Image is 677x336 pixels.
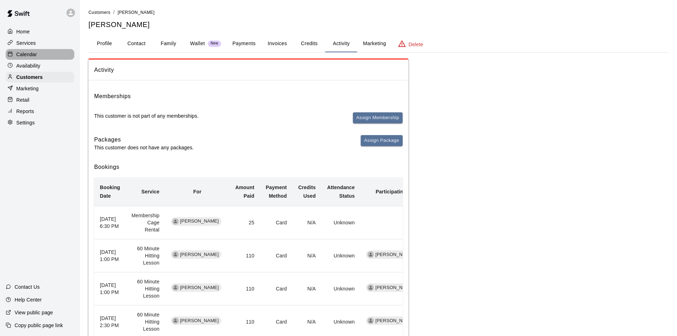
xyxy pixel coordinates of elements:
td: Card [260,239,292,272]
div: Riley Cornell [172,251,179,258]
p: Customers [16,74,43,81]
p: Home [16,28,30,35]
div: basic tabs example [88,35,668,52]
span: [PERSON_NAME] [177,251,222,258]
h6: Bookings [94,162,403,172]
b: Attendance Status [327,185,355,199]
b: Booking Date [100,185,120,199]
td: N/A [292,206,321,239]
button: Payments [227,35,261,52]
button: Assign Package [361,135,403,146]
div: Mike Colangelo [367,284,374,291]
p: View public page [15,309,53,316]
td: Membership Cage Rental [126,206,165,239]
span: Customers [88,10,111,15]
td: 60 Minute Hitting Lesson [126,239,165,272]
b: Credits Used [298,185,316,199]
a: Services [6,38,74,48]
p: This customer is not part of any memberships. [94,112,199,119]
a: Calendar [6,49,74,60]
button: Profile [88,35,120,52]
div: [PERSON_NAME] [366,283,417,292]
td: Unknown [321,272,360,305]
a: Customers [6,72,74,82]
button: Marketing [357,35,392,52]
p: Retail [16,96,29,103]
th: [DATE] 6:30 PM [94,206,126,239]
p: Settings [16,119,35,126]
td: 25 [230,206,260,239]
button: Invoices [261,35,293,52]
div: Mike Colangelo [367,251,374,258]
a: Settings [6,117,74,128]
button: Family [152,35,184,52]
a: Reports [6,106,74,117]
p: Availability [16,62,41,69]
span: [PERSON_NAME] [177,284,222,291]
th: [DATE] 1:00 PM [94,239,126,272]
b: For [193,189,202,194]
div: [PERSON_NAME] [366,250,417,259]
th: [DATE] 1:00 PM [94,272,126,305]
td: 110 [230,239,260,272]
span: [PERSON_NAME] [372,318,417,324]
span: [PERSON_NAME] [118,10,155,15]
p: Contact Us [15,283,40,290]
p: Copy public page link [15,322,63,329]
td: 110 [230,272,260,305]
td: N/A [292,239,321,272]
button: Activity [325,35,357,52]
div: Riley Cornell [172,284,179,291]
button: Assign Membership [353,112,403,123]
a: Marketing [6,83,74,94]
div: Mike Colangelo [367,318,374,324]
b: Payment Method [266,185,287,199]
div: [PERSON_NAME] [366,316,417,325]
span: [PERSON_NAME] [177,218,222,225]
td: Card [260,272,292,305]
span: Activity [94,65,403,75]
a: Availability [6,60,74,71]
h6: Packages [94,135,194,144]
b: Participating Staff [376,189,419,194]
p: Help Center [15,296,42,303]
div: Riley Cornell [172,218,179,225]
nav: breadcrumb [88,9,668,16]
span: [PERSON_NAME] [177,318,222,324]
span: [PERSON_NAME] [372,251,417,258]
span: New [208,41,221,46]
td: Unknown [321,206,360,239]
p: Marketing [16,85,39,92]
b: Amount Paid [235,185,254,199]
h6: Memberships [94,92,131,101]
td: 60 Minute Hitting Lesson [126,272,165,305]
p: Reports [16,108,34,115]
a: Retail [6,95,74,105]
b: Service [141,189,160,194]
p: Calendar [16,51,37,58]
li: / [113,9,115,16]
a: Customers [88,9,111,15]
p: Services [16,39,36,47]
button: Credits [293,35,325,52]
span: [PERSON_NAME] [372,284,417,291]
p: None [366,219,419,226]
h5: [PERSON_NAME] [88,20,668,30]
p: Delete [409,41,423,48]
td: Card [260,206,292,239]
a: Home [6,26,74,37]
button: Contact [120,35,152,52]
td: Unknown [321,239,360,272]
td: N/A [292,272,321,305]
p: Wallet [190,40,205,47]
p: This customer does not have any packages. [94,144,194,151]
